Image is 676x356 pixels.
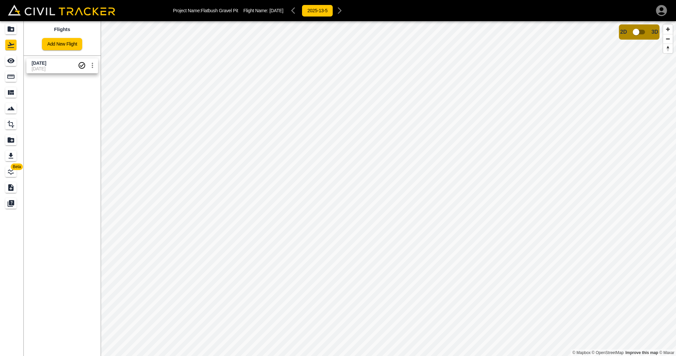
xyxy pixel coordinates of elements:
[269,8,283,13] span: [DATE]
[625,350,658,355] a: Map feedback
[302,5,333,17] button: 2025-13-5
[592,350,624,355] a: OpenStreetMap
[663,44,673,53] button: Reset bearing to north
[620,29,627,35] span: 2D
[652,29,658,35] span: 3D
[663,34,673,44] button: Zoom out
[101,21,676,356] canvas: Map
[663,24,673,34] button: Zoom in
[659,350,674,355] a: Maxar
[572,350,591,355] a: Mapbox
[8,5,115,16] img: Civil Tracker
[243,8,283,13] p: Flight Name:
[173,8,238,13] p: Project Name: Flatbush Gravel Pit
